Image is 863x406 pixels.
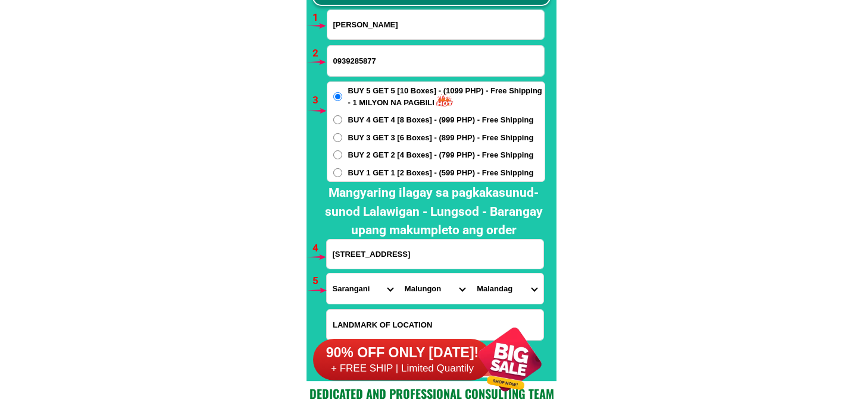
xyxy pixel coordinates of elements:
[327,310,543,340] input: Input LANDMARKOFLOCATION
[312,10,326,26] h6: 1
[348,85,545,108] span: BUY 5 GET 5 [10 Boxes] - (1099 PHP) - Free Shipping - 1 MILYON NA PAGBILI
[327,273,399,304] select: Select province
[333,115,342,124] input: BUY 4 GET 4 [8 Boxes] - (999 PHP) - Free Shipping
[307,385,556,402] h2: Dedicated and professional consulting team
[317,184,551,240] h2: Mangyaring ilagay sa pagkakasunud-sunod Lalawigan - Lungsod - Barangay upang makumpleto ang order
[312,93,326,108] h6: 3
[333,168,342,177] input: BUY 1 GET 1 [2 Boxes] - (599 PHP) - Free Shipping
[348,114,534,126] span: BUY 4 GET 4 [8 Boxes] - (999 PHP) - Free Shipping
[348,149,534,161] span: BUY 2 GET 2 [4 Boxes] - (799 PHP) - Free Shipping
[333,92,342,101] input: BUY 5 GET 5 [10 Boxes] - (1099 PHP) - Free Shipping - 1 MILYON NA PAGBILI
[312,273,326,289] h6: 5
[313,362,492,375] h6: + FREE SHIP | Limited Quantily
[333,133,342,142] input: BUY 3 GET 3 [6 Boxes] - (899 PHP) - Free Shipping
[327,46,544,76] input: Input phone_number
[399,273,471,304] select: Select district
[471,273,543,304] select: Select commune
[348,132,534,144] span: BUY 3 GET 3 [6 Boxes] - (899 PHP) - Free Shipping
[348,167,534,179] span: BUY 1 GET 1 [2 Boxes] - (599 PHP) - Free Shipping
[312,241,326,256] h6: 4
[312,46,326,61] h6: 2
[327,240,543,269] input: Input address
[327,10,544,39] input: Input full_name
[313,344,492,362] h6: 90% OFF ONLY [DATE]!
[333,150,342,159] input: BUY 2 GET 2 [4 Boxes] - (799 PHP) - Free Shipping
